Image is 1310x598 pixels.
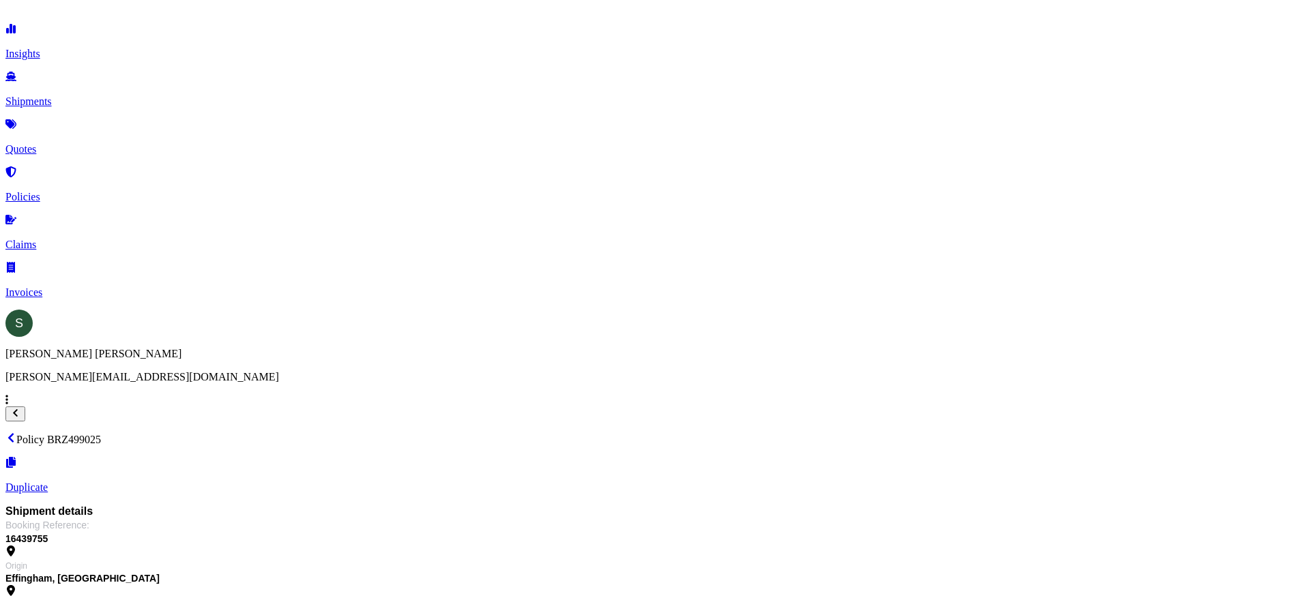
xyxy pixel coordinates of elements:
[15,316,23,330] span: S
[5,143,1305,155] p: Quotes
[5,518,89,532] span: Booking Reference :
[5,560,27,571] span: Origin
[5,505,1305,518] span: Shipment details
[5,348,1305,360] p: [PERSON_NAME] [PERSON_NAME]
[5,371,1305,383] p: [PERSON_NAME][EMAIL_ADDRESS][DOMAIN_NAME]
[5,239,1305,251] p: Claims
[5,95,1305,108] p: Shipments
[5,532,1305,545] span: 16439755
[5,571,160,585] span: Effingham, [GEOGRAPHIC_DATA]
[5,481,1305,494] p: Duplicate
[5,48,1305,60] p: Insights
[5,286,1305,299] p: Invoices
[5,191,1305,203] p: Policies
[5,432,1305,446] p: Policy BRZ499025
